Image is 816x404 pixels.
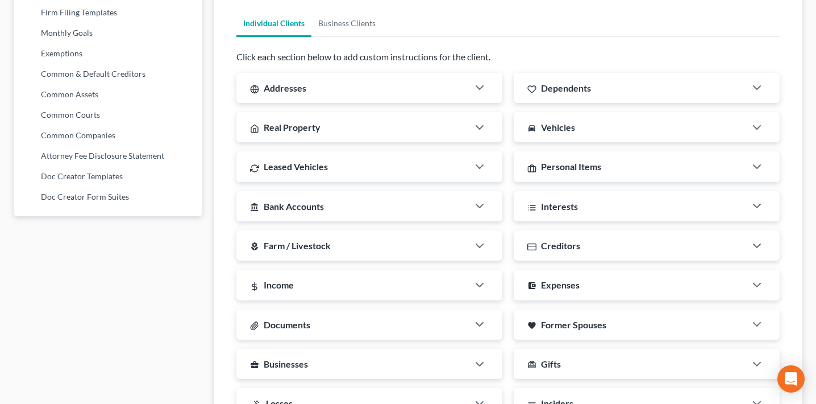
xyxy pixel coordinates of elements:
[264,122,320,133] span: Real Property
[14,187,202,207] a: Doc Creator Form Suites
[527,281,536,290] i: account_balance_wallet
[777,365,805,393] div: Open Intercom Messenger
[264,201,324,212] span: Bank Accounts
[541,358,561,369] span: Gifts
[264,279,294,290] span: Income
[527,360,536,369] i: card_giftcard
[264,240,331,251] span: Farm / Livestock
[14,2,202,23] a: Firm Filing Templates
[264,319,310,330] span: Documents
[14,166,202,187] a: Doc Creator Templates
[541,201,578,212] span: Interests
[250,203,259,212] i: account_balance
[527,321,536,330] i: favorite
[14,43,202,64] a: Exemptions
[14,23,202,43] a: Monthly Goals
[541,240,580,251] span: Creditors
[14,125,202,146] a: Common Companies
[311,10,382,37] a: Business Clients
[541,122,575,133] span: Vehicles
[250,360,259,369] i: business_center
[14,146,202,166] a: Attorney Fee Disclosure Statement
[236,51,780,64] p: Click each section below to add custom instructions for the client.
[264,358,308,369] span: Businesses
[541,279,580,290] span: Expenses
[527,123,536,133] i: directions_car
[541,161,601,172] span: Personal Items
[14,84,202,105] a: Common Assets
[14,105,202,125] a: Common Courts
[541,319,606,330] span: Former Spouses
[264,83,306,93] span: Addresses
[14,64,202,84] a: Common & Default Creditors
[264,161,328,172] span: Leased Vehicles
[236,10,311,37] a: Individual Clients
[250,242,259,251] i: local_florist
[541,83,591,93] span: Dependents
